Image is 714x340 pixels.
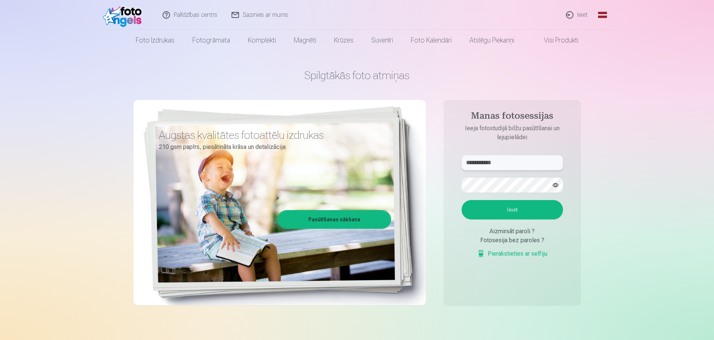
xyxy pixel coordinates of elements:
[285,30,325,51] a: Magnēti
[454,124,570,142] p: Ieeja fotostudijā bilžu pasūtīšanai un lejupielādei
[523,30,587,51] a: Visi produkti
[362,30,402,51] a: Suvenīri
[159,128,386,142] h3: Augstas kvalitātes fotoattēlu izdrukas
[402,30,460,51] a: Foto kalendāri
[183,30,239,51] a: Fotogrāmata
[325,30,362,51] a: Krūzes
[127,30,183,51] a: Foto izdrukas
[462,200,563,219] button: Ieiet
[462,227,563,236] div: Aizmirsāt paroli ?
[103,3,146,27] img: /fa1
[477,249,547,258] a: Pierakstieties ar selfiju
[460,30,523,51] a: Atslēgu piekariņi
[454,110,570,124] h4: Manas fotosessijas
[159,142,386,152] p: 210 gsm papīrs, piesātināta krāsa un detalizācija
[279,211,390,228] a: Pasūtīšanas sākšana
[133,69,581,82] h1: Spilgtākās foto atmiņas
[462,236,563,245] div: Fotosesija bez paroles ?
[239,30,285,51] a: Komplekti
